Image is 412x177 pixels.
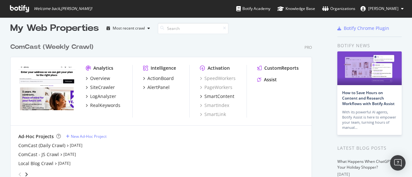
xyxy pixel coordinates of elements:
div: Activation [208,65,230,71]
div: LogAnalyzer [90,93,116,100]
div: Organizations [322,5,355,12]
div: ActionBoard [147,75,174,82]
div: Most recent crawl [113,26,145,30]
div: ComCast (Weekly Crawl) [10,42,93,52]
a: LogAnalyzer [86,93,116,100]
a: SpeedWorkers [200,75,236,82]
a: SmartIndex [200,102,229,109]
a: What Happens When ChatGPT Is Your Holiday Shopper? [337,159,396,170]
a: PageWorkers [200,84,232,91]
div: Pro [304,45,312,50]
a: SiteCrawler [86,84,115,91]
button: [PERSON_NAME] [355,4,409,14]
div: New Ad-Hoc Project [71,134,107,139]
div: Overview [90,75,110,82]
div: Ad-Hoc Projects [18,133,54,140]
a: [DATE] [70,143,82,148]
a: SmartContent [200,93,234,100]
a: ComCast (Weekly Crawl) [10,42,96,52]
div: Botify news [337,42,402,49]
a: SmartLink [200,111,226,118]
a: ActionBoard [143,75,174,82]
div: CustomReports [264,65,299,71]
a: Assist [257,76,277,83]
span: Welcome back, [PERSON_NAME] ! [34,6,92,11]
div: Intelligence [151,65,176,71]
div: SmartContent [204,93,234,100]
span: Eric Regan [368,6,398,11]
div: Knowledge Base [277,5,315,12]
img: www.xfinity.com [18,65,75,111]
div: AlertPanel [147,84,170,91]
a: Local Blog Crawl [18,160,53,167]
a: [DATE] [63,152,76,157]
a: Overview [86,75,110,82]
a: Botify Chrome Plugin [337,25,389,31]
div: My Web Properties [10,22,99,35]
a: [DATE] [58,161,70,166]
button: Most recent crawl [104,23,153,33]
div: Botify Chrome Plugin [344,25,389,31]
div: Open Intercom Messenger [390,155,406,171]
a: ComCast - JS Crawl [18,151,59,158]
a: How to Save Hours on Content and Research Workflows with Botify Assist [342,90,395,106]
div: SiteCrawler [90,84,115,91]
a: ComCast (Daily Crawl) [18,142,65,149]
div: Analytics [93,65,113,71]
div: Botify Academy [236,5,270,12]
input: Search [158,23,229,34]
img: How to Save Hours on Content and Research Workflows with Botify Assist [337,51,402,85]
div: RealKeywords [90,102,120,109]
a: AlertPanel [143,84,170,91]
div: Latest Blog Posts [337,145,402,152]
div: Assist [264,76,277,83]
div: With its powerful AI agents, Botify Assist is here to empower your team, turning hours of manual… [342,110,397,130]
a: CustomReports [257,65,299,71]
a: New Ad-Hoc Project [66,134,107,139]
a: RealKeywords [86,102,120,109]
